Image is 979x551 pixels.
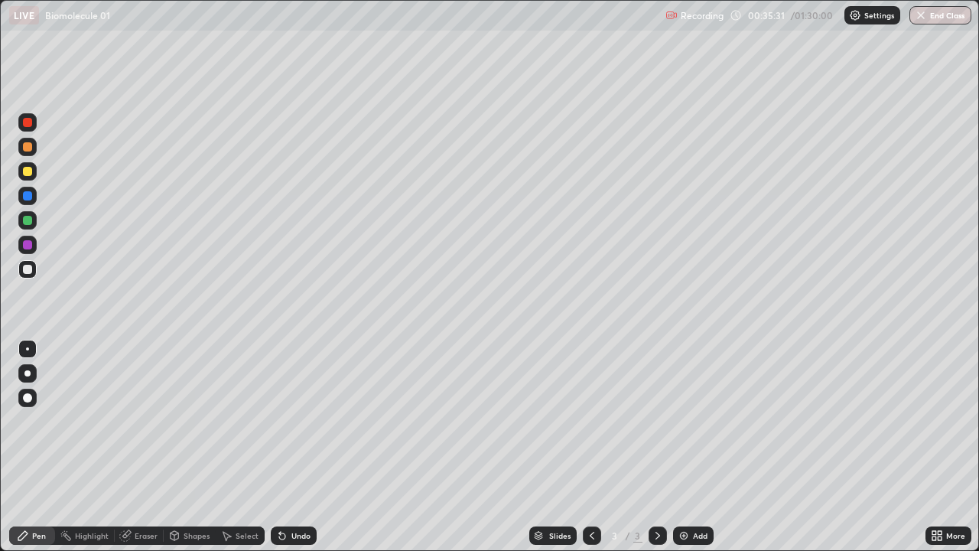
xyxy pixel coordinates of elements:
div: More [946,532,965,540]
div: 3 [607,531,623,540]
p: Biomolecule 01 [45,9,110,21]
button: End Class [909,6,971,24]
p: Recording [681,10,724,21]
p: Settings [864,11,894,19]
div: Select [236,532,259,540]
div: 3 [633,529,642,543]
div: Pen [32,532,46,540]
div: / [626,531,630,540]
div: Highlight [75,532,109,540]
img: add-slide-button [678,530,690,542]
img: end-class-cross [915,9,927,21]
div: Slides [549,532,571,540]
div: Shapes [184,532,210,540]
div: Undo [291,532,311,540]
div: Eraser [135,532,158,540]
div: Add [693,532,707,540]
img: recording.375f2c34.svg [665,9,678,21]
p: LIVE [14,9,34,21]
img: class-settings-icons [849,9,861,21]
